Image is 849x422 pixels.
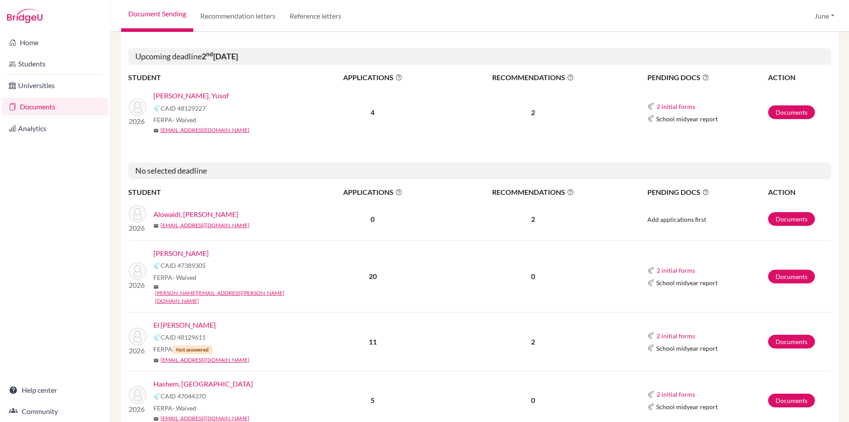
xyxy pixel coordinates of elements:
img: Hashem, Lojain [129,386,146,404]
th: ACTION [768,186,831,198]
p: 2026 [129,280,146,290]
span: mail [153,223,159,228]
img: Wahbu Badr, Yusof [129,98,146,116]
h5: No selected deadline [128,163,831,179]
span: Not answered [172,345,212,354]
p: 2026 [129,345,146,356]
img: Common App logo [153,262,161,269]
img: Common App logo [647,115,654,122]
p: 2 [441,337,626,347]
img: Common App logo [647,391,654,398]
a: [PERSON_NAME], Yusof [153,90,229,101]
b: 20 [369,272,377,280]
img: Common App logo [153,105,161,112]
span: mail [153,284,159,290]
a: [EMAIL_ADDRESS][DOMAIN_NAME] [161,126,249,134]
a: Community [2,403,108,420]
a: Universities [2,77,108,94]
span: PENDING DOCS [647,187,767,197]
button: 2 initial forms [656,101,696,112]
sup: nd [206,50,213,58]
img: Common App logo [647,103,654,110]
span: APPLICATIONS [306,72,440,83]
b: 4 [371,108,375,116]
a: Help center [2,381,108,399]
p: 2026 [129,116,146,127]
span: - Waived [172,404,196,412]
span: School midyear report [656,114,718,124]
button: 2 initial forms [656,331,696,341]
a: Alowaidi, [PERSON_NAME] [153,209,238,220]
span: CAID 47389305 [161,261,206,270]
a: [EMAIL_ADDRESS][DOMAIN_NAME] [161,356,249,364]
p: 2 [441,214,626,225]
a: Documents [768,335,815,348]
img: Bridge-U [7,9,42,23]
span: PENDING DOCS [647,72,767,83]
a: [PERSON_NAME][EMAIL_ADDRESS][PERSON_NAME][DOMAIN_NAME] [155,289,311,305]
span: - Waived [172,116,196,124]
h5: Upcoming deadline [128,48,831,65]
span: School midyear report [656,344,718,353]
span: RECOMMENDATIONS [441,187,626,197]
span: FERPA [153,403,196,413]
img: Alowaidi, Yousef [129,205,146,223]
b: 11 [369,337,377,346]
a: Documents [768,212,815,226]
a: Home [2,34,108,51]
img: Common App logo [153,393,161,400]
p: 0 [441,271,626,282]
span: School midyear report [656,402,718,411]
span: mail [153,416,159,422]
span: CAID 48129227 [161,104,206,113]
a: Students [2,55,108,73]
span: FERPA [153,345,212,354]
a: Documents [2,98,108,116]
span: CAID 48129611 [161,333,206,342]
button: 2 initial forms [656,265,696,275]
span: FERPA [153,115,196,124]
span: FERPA [153,273,196,282]
a: [PERSON_NAME] [153,248,209,259]
span: mail [153,128,159,133]
img: Common App logo [647,332,654,339]
img: El Rass, Ziad [129,328,146,345]
span: - Waived [172,274,196,281]
b: 2 [DATE] [202,51,238,61]
img: Common App logo [647,279,654,286]
a: Hashem, [GEOGRAPHIC_DATA] [153,379,253,389]
p: 0 [441,395,626,406]
p: 2026 [129,223,146,233]
th: STUDENT [128,186,305,198]
a: El [PERSON_NAME] [153,320,216,330]
span: RECOMMENDATIONS [441,72,626,83]
img: Common App logo [647,267,654,274]
p: 2026 [129,404,146,414]
img: Bawazeer, Mohammed [129,262,146,280]
a: Documents [768,394,815,407]
img: Common App logo [647,403,654,410]
th: ACTION [768,72,831,83]
a: [EMAIL_ADDRESS][DOMAIN_NAME] [161,221,249,229]
a: Documents [768,105,815,119]
span: School midyear report [656,278,718,287]
b: 0 [371,215,375,223]
b: 5 [371,396,375,404]
p: 2 [441,107,626,118]
img: Common App logo [647,345,654,352]
button: June [811,8,838,24]
a: Analytics [2,120,108,137]
img: Common App logo [153,334,161,341]
th: STUDENT [128,72,305,83]
span: Add applications first [647,216,706,223]
span: mail [153,358,159,363]
button: 2 initial forms [656,389,696,399]
span: APPLICATIONS [306,187,440,197]
span: CAID 47044370 [161,391,206,401]
a: Documents [768,270,815,283]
